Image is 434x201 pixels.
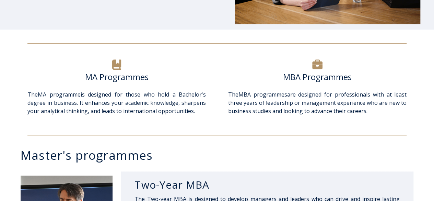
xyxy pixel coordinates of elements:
h3: Two-Year MBA [134,178,400,191]
h6: MA Programmes [27,72,206,82]
span: The are designed for professionals with at least three years of leadership or management experien... [228,91,407,115]
h6: MBA Programmes [228,72,407,82]
h3: Master's programmes [21,149,420,161]
a: MBA programmes [238,91,287,98]
a: MA programme [38,91,81,98]
span: The is designed for those who hold a Bachelor's degree in business. It enhances your academic kno... [27,91,206,115]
